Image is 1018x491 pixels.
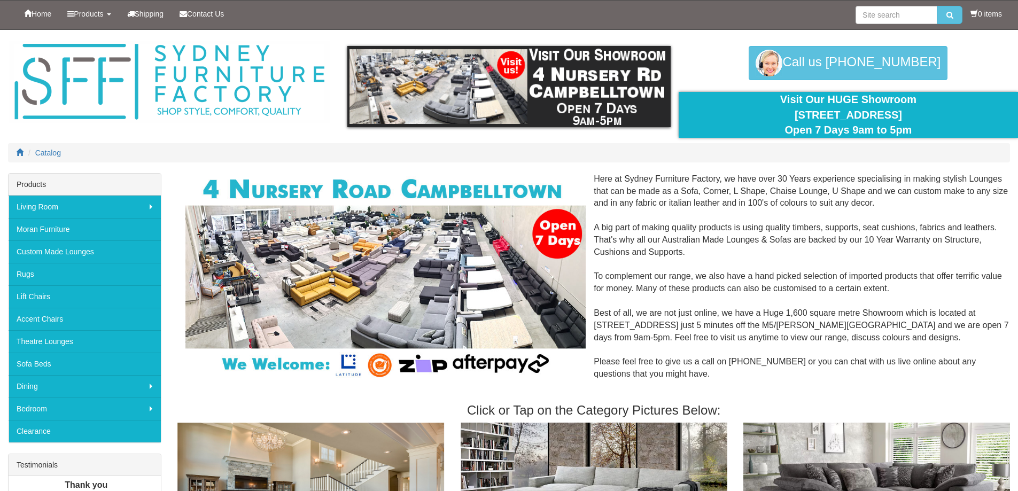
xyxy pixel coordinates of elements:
[9,174,161,196] div: Products
[9,240,161,263] a: Custom Made Lounges
[35,149,61,157] a: Catalog
[9,308,161,330] a: Accent Chairs
[74,10,103,18] span: Products
[970,9,1002,19] li: 0 items
[32,10,51,18] span: Home
[687,92,1010,138] div: Visit Our HUGE Showroom [STREET_ADDRESS] Open 7 Days 9am to 5pm
[9,218,161,240] a: Moran Furniture
[856,6,937,24] input: Site search
[135,10,164,18] span: Shipping
[59,1,119,27] a: Products
[9,375,161,398] a: Dining
[9,353,161,375] a: Sofa Beds
[65,480,107,489] b: Thank you
[185,173,586,381] img: Corner Modular Lounges
[177,403,1010,417] h3: Click or Tap on the Category Pictures Below:
[16,1,59,27] a: Home
[9,196,161,218] a: Living Room
[119,1,172,27] a: Shipping
[9,41,330,123] img: Sydney Furniture Factory
[177,173,1010,393] div: Here at Sydney Furniture Factory, we have over 30 Years experience specialising in making stylish...
[9,454,161,476] div: Testimonials
[172,1,232,27] a: Contact Us
[9,420,161,442] a: Clearance
[187,10,224,18] span: Contact Us
[9,330,161,353] a: Theatre Lounges
[9,285,161,308] a: Lift Chairs
[9,263,161,285] a: Rugs
[347,46,671,127] img: showroom.gif
[9,398,161,420] a: Bedroom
